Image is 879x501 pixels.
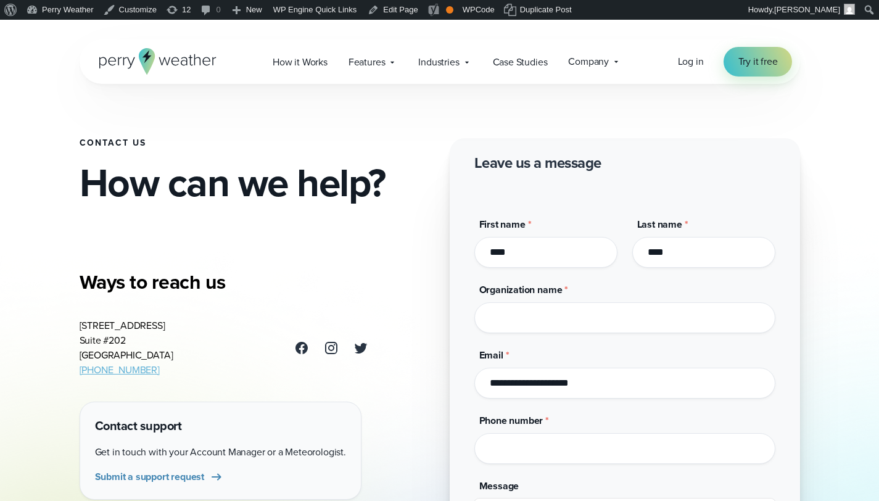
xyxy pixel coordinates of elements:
h2: How can we help? [80,163,430,202]
span: Email [479,348,503,362]
address: [STREET_ADDRESS] Suite #202 [GEOGRAPHIC_DATA] [80,318,173,378]
span: Industries [418,55,459,70]
h3: Ways to reach us [80,270,368,294]
span: First name [479,217,526,231]
a: [PHONE_NUMBER] [80,363,160,377]
a: Submit a support request [95,470,225,484]
span: Try it free [738,54,778,69]
span: Submit a support request [95,470,205,484]
span: Company [568,54,609,69]
span: Phone number [479,413,543,428]
span: Message [479,479,519,493]
a: Log in [678,54,704,69]
a: How it Works [262,49,338,75]
span: Last name [637,217,682,231]
span: Case Studies [493,55,548,70]
span: How it Works [273,55,328,70]
a: Case Studies [482,49,558,75]
h2: Leave us a message [474,153,601,173]
span: Log in [678,54,704,68]
div: OK [446,6,453,14]
p: Get in touch with your Account Manager or a Meteorologist. [95,445,346,460]
h1: Contact Us [80,138,430,148]
h4: Contact support [95,417,346,435]
span: Features [349,55,386,70]
a: Try it free [724,47,793,77]
span: Organization name [479,283,563,297]
span: [PERSON_NAME] [774,5,840,14]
